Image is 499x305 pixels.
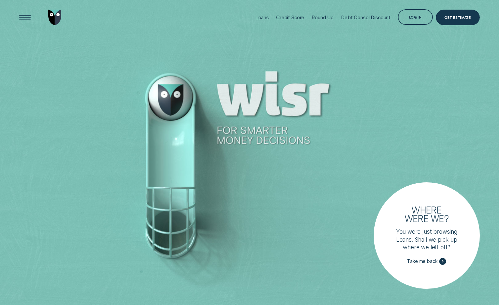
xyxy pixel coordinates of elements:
a: Where were we?You were just browsing Loans. Shall we pick up where we left off?Take me back [374,182,480,289]
img: Wisr [48,10,62,26]
div: Credit Score [276,14,304,21]
a: Get Estimate [436,10,480,26]
button: Log in [398,9,433,25]
button: Open Menu [17,10,33,26]
div: Loans [255,14,269,21]
span: Take me back [407,258,437,264]
h3: Where were we? [401,206,452,223]
div: Round Up [312,14,334,21]
div: Debt Consol Discount [341,14,391,21]
p: You were just browsing Loans. Shall we pick up where we left off? [392,228,462,251]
